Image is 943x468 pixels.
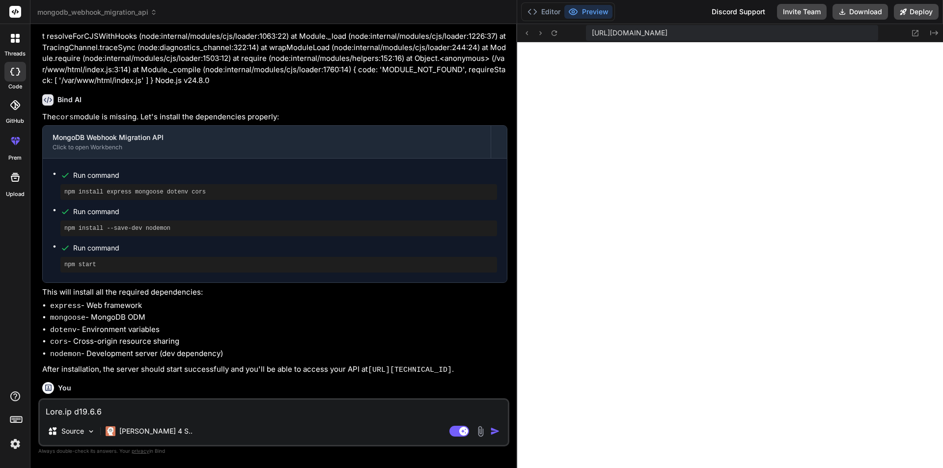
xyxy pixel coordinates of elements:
[564,5,612,19] button: Preview
[57,95,82,105] h6: Bind AI
[64,224,493,232] pre: npm install --save-dev nodemon
[42,111,507,124] p: The module is missing. Let's install the dependencies properly:
[50,302,81,310] code: express
[517,42,943,468] iframe: Preview
[119,426,193,436] p: [PERSON_NAME] 4 S..
[43,126,491,158] button: MongoDB Webhook Migration APIClick to open Workbench
[42,364,507,376] p: After installation, the server should start successfully and you'll be able to access your API at .
[50,348,507,360] li: - Development server (dev dependency)
[4,50,26,58] label: threads
[524,5,564,19] button: Editor
[61,426,84,436] p: Source
[50,338,68,346] code: cors
[50,314,85,322] code: mongoose
[706,4,771,20] div: Discord Support
[132,448,149,454] span: privacy
[53,143,481,151] div: Click to open Workbench
[50,336,507,348] li: - Cross-origin resource sharing
[50,350,81,358] code: nodemon
[73,243,497,253] span: Run command
[87,427,95,436] img: Pick Models
[777,4,827,20] button: Invite Team
[53,133,481,142] div: MongoDB Webhook Migration API
[50,326,77,334] code: dotenv
[894,4,939,20] button: Deploy
[6,190,25,198] label: Upload
[73,170,497,180] span: Run command
[50,312,507,324] li: - MongoDB ODM
[592,28,667,38] span: [URL][DOMAIN_NAME]
[50,324,507,336] li: - Environment variables
[8,154,22,162] label: prem
[490,426,500,436] img: icon
[475,426,486,437] img: attachment
[6,117,24,125] label: GitHub
[58,383,71,393] h6: You
[8,83,22,91] label: code
[50,300,507,312] li: - Web framework
[73,207,497,217] span: Run command
[106,426,115,436] img: Claude 4 Sonnet
[832,4,888,20] button: Download
[64,188,493,196] pre: npm install express mongoose dotenv cors
[64,261,493,269] pre: npm start
[38,446,509,456] p: Always double-check its answers. Your in Bind
[56,113,74,122] code: cors
[37,7,157,17] span: mongodb_webhook_migration_api
[42,287,507,298] p: This will install all the required dependencies:
[7,436,24,452] img: settings
[368,366,452,374] code: [URL][TECHNICAL_ID]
